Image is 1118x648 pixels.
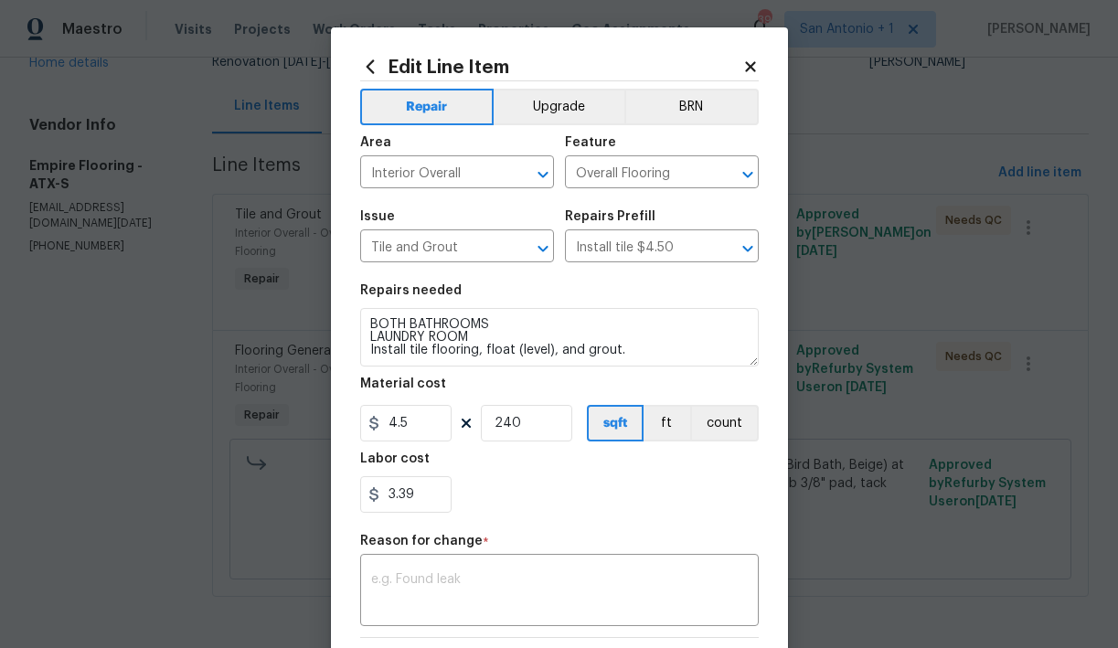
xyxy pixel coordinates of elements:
h5: Labor cost [360,452,430,465]
h2: Edit Line Item [360,57,742,77]
button: Upgrade [494,89,624,125]
button: Repair [360,89,495,125]
h5: Repairs needed [360,284,462,297]
h5: Issue [360,210,395,223]
button: BRN [624,89,759,125]
h5: Repairs Prefill [565,210,655,223]
button: Open [530,162,556,187]
button: sqft [587,405,644,441]
h5: Material cost [360,377,446,390]
button: ft [644,405,690,441]
h5: Area [360,136,391,149]
button: Open [530,236,556,261]
h5: Reason for change [360,535,483,547]
button: count [690,405,759,441]
button: Open [735,162,761,187]
button: Open [735,236,761,261]
h5: Feature [565,136,616,149]
textarea: BOTH BATHROOMS LAUNDRY ROOM Install tile flooring, float (level), and grout. [360,308,759,366]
